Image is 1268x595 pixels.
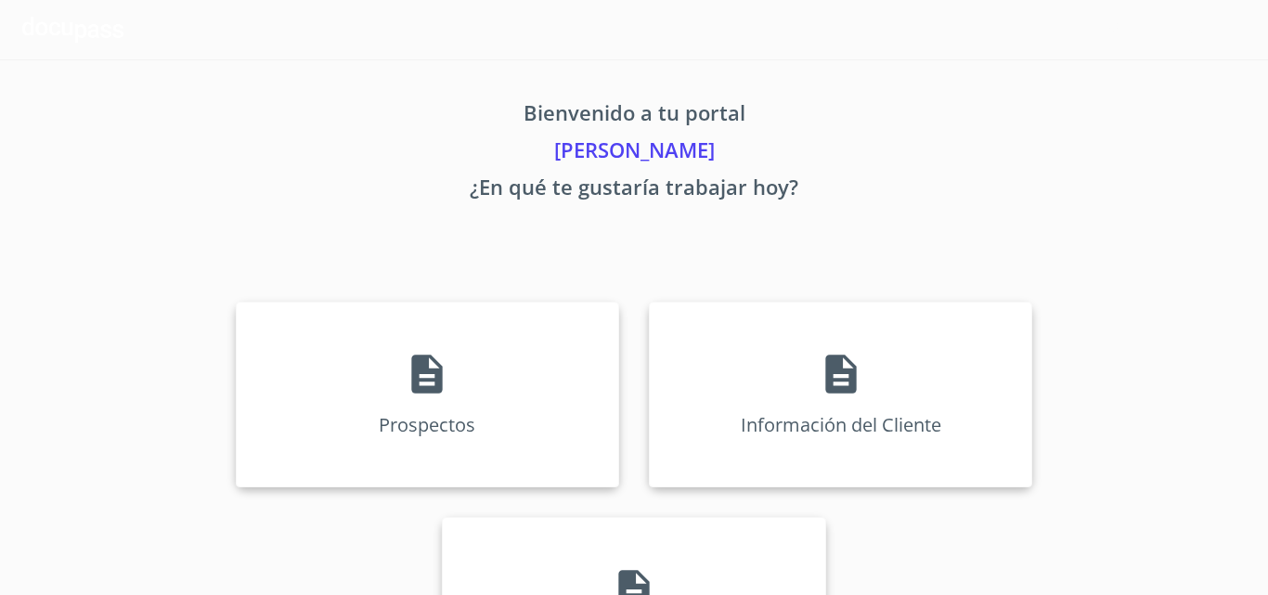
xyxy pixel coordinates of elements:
[62,97,1206,135] p: Bienvenido a tu portal
[62,135,1206,172] p: [PERSON_NAME]
[741,412,941,437] p: Información del Cliente
[379,412,475,437] p: Prospectos
[1058,15,1246,45] button: account of current user
[1058,15,1223,45] span: [PERSON_NAME]
[62,172,1206,209] p: ¿En qué te gustaría trabajar hoy?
